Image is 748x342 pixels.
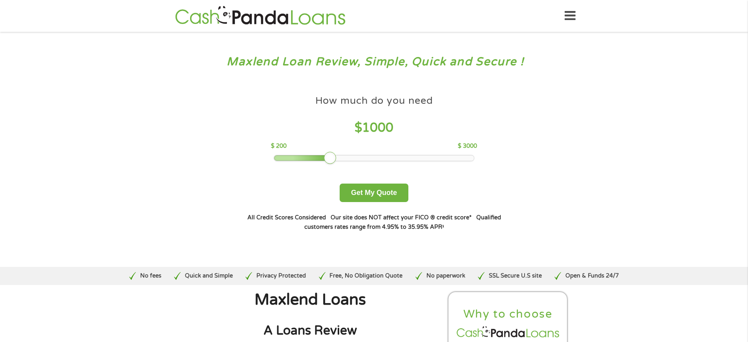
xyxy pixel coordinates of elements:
h4: How much do you need [315,94,433,107]
p: Quick and Simple [185,272,233,280]
p: No paperwork [426,272,465,280]
span: Maxlend Loans [254,291,366,309]
h3: Maxlend Loan Review, Simple, Quick and Secure ! [23,55,726,69]
h2: A Loans Review [180,323,441,339]
strong: All Credit Scores Considered [247,214,326,221]
button: Get My Quote [340,184,408,202]
p: $ 3000 [458,142,477,151]
img: GetLoanNow Logo [173,5,348,27]
p: $ 200 [271,142,287,151]
h2: Why to choose [455,307,561,322]
p: Privacy Protected [256,272,306,280]
strong: Our site does NOT affect your FICO ® credit score* [331,214,472,221]
p: SSL Secure U.S site [489,272,542,280]
span: 1000 [362,120,393,135]
strong: Qualified customers rates range from 4.95% to 35.95% APR¹ [304,214,501,230]
p: Open & Funds 24/7 [565,272,619,280]
h4: $ [271,120,477,136]
p: No fees [140,272,161,280]
p: Free, No Obligation Quote [329,272,402,280]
